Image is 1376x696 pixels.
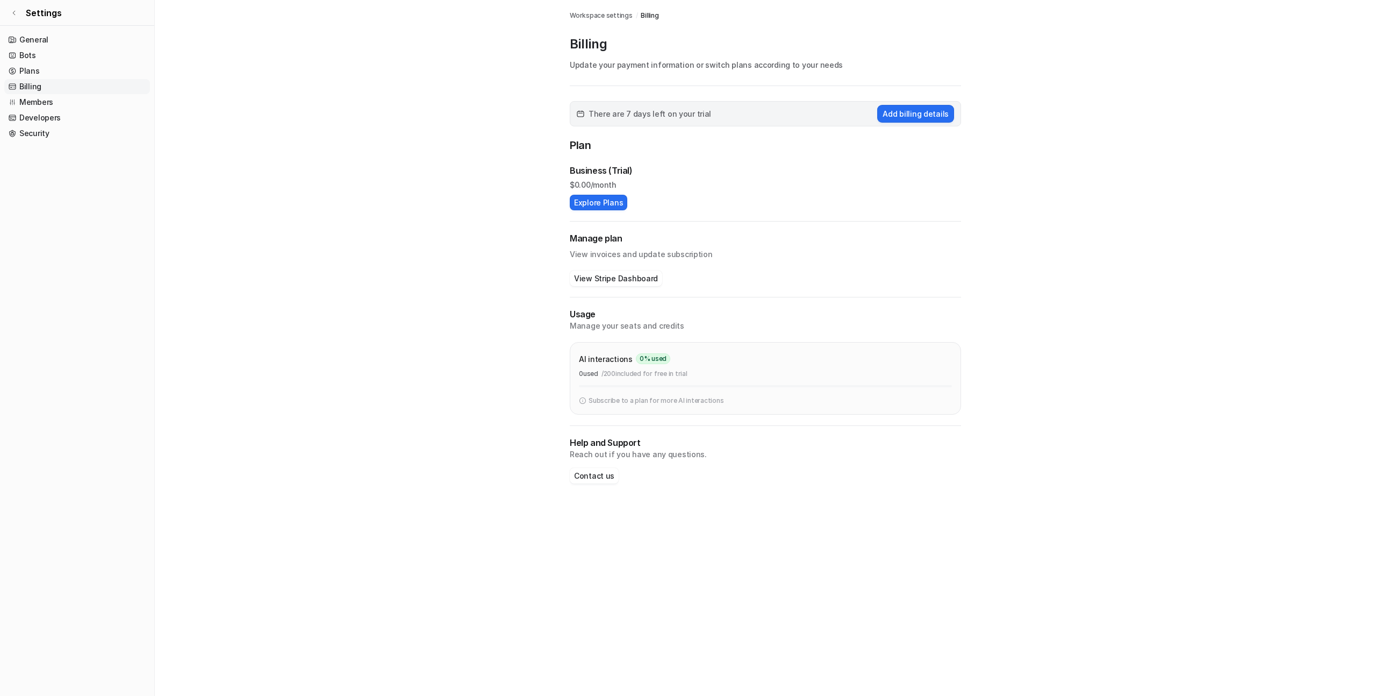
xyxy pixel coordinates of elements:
[579,353,633,365] p: AI interactions
[570,59,961,70] p: Update your payment information or switch plans according to your needs
[636,11,638,20] span: /
[570,195,627,210] button: Explore Plans
[570,35,961,53] p: Billing
[570,468,619,484] button: Contact us
[4,95,150,110] a: Members
[570,179,961,190] p: $ 0.00/month
[601,369,687,379] p: / 200 included for free in trial
[577,110,584,118] img: calender-icon.svg
[570,232,961,245] h2: Manage plan
[570,245,961,260] p: View invoices and update subscription
[641,11,658,20] a: Billing
[877,105,954,123] button: Add billing details
[636,353,670,364] span: 0 % used
[570,437,961,449] p: Help and Support
[4,110,150,125] a: Developers
[4,32,150,47] a: General
[570,164,633,177] p: Business (Trial)
[589,108,711,119] span: There are 7 days left on your trial
[570,321,961,331] p: Manage your seats and credits
[570,137,961,155] p: Plan
[579,369,598,379] p: 0 used
[4,126,150,141] a: Security
[4,79,150,94] a: Billing
[570,11,633,20] a: Workspace settings
[4,63,150,79] a: Plans
[26,6,62,19] span: Settings
[570,449,961,460] p: Reach out if you have any questions.
[4,48,150,63] a: Bots
[589,396,723,406] p: Subscribe to a plan for more AI interactions
[570,271,662,286] button: View Stripe Dashboard
[570,308,961,321] p: Usage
